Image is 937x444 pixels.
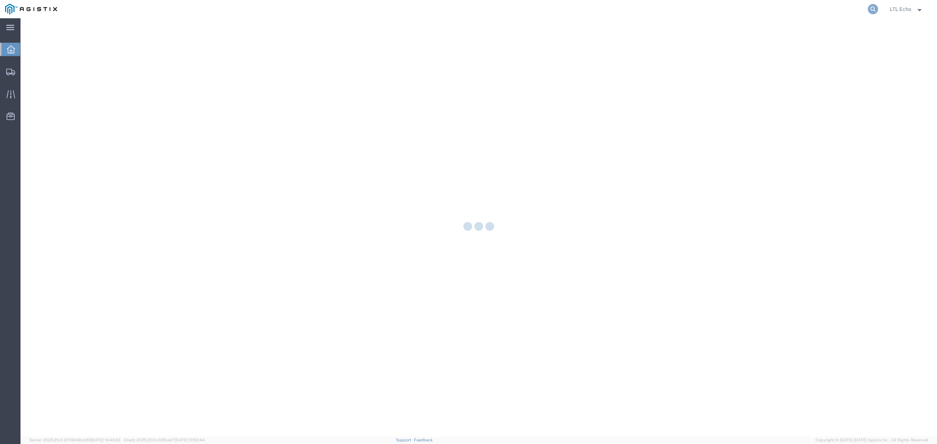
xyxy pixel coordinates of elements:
span: [DATE] 10:43:43 [91,438,120,442]
span: LTL Echo [890,5,911,13]
span: Copyright © [DATE]-[DATE] Agistix Inc., All Rights Reserved [815,437,928,443]
button: LTL Echo [889,5,927,14]
span: Server: 2025.20.0-970904bc0f3 [29,438,120,442]
span: Client: 2025.20.0-035ba07 [124,438,205,442]
a: Support [396,438,414,442]
span: [DATE] 10:52:44 [175,438,205,442]
a: Feedback [414,438,433,442]
img: logo [5,4,57,15]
